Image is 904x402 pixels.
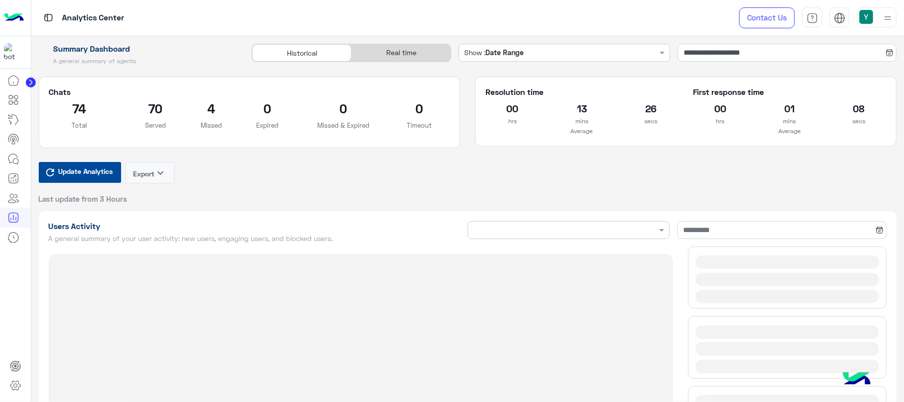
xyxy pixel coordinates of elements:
p: Served [125,120,186,130]
p: secs [624,116,679,126]
h2: 13 [555,100,609,116]
h2: 0 [313,100,374,116]
button: Update Analytics [39,162,121,183]
p: Average [693,126,886,136]
h2: 74 [49,100,110,116]
span: Update Analytics [56,164,116,178]
img: tab [42,11,55,24]
h2: 01 [763,100,817,116]
p: Missed & Expired [313,120,374,130]
span: Last update from 3 Hours [39,194,128,204]
h5: First response time [693,87,886,97]
p: Average [486,126,679,136]
img: profile [882,12,894,24]
a: tab [802,7,822,28]
div: Real time [351,44,451,62]
p: Total [49,120,110,130]
p: hrs [693,116,748,126]
div: Historical [252,44,351,62]
p: mins [763,116,817,126]
i: keyboard_arrow_down [154,167,166,179]
p: Timeout [389,120,450,130]
h2: 70 [125,100,186,116]
h2: 4 [201,100,222,116]
button: Exportkeyboard_arrow_down [125,162,175,184]
p: Missed [201,120,222,130]
h5: A general summary of agents [39,57,241,65]
p: Analytics Center [62,11,124,25]
img: 317874714732967 [4,43,22,61]
h2: 0 [237,100,298,116]
img: hulul-logo.png [839,362,874,397]
img: tab [807,12,818,24]
p: secs [832,116,886,126]
h2: 00 [693,100,748,116]
h2: 00 [486,100,540,116]
a: Contact Us [739,7,795,28]
img: userImage [859,10,873,24]
h5: Resolution time [486,87,679,97]
p: Expired [237,120,298,130]
h1: Summary Dashboard [39,44,241,54]
img: tab [834,12,845,24]
p: hrs [486,116,540,126]
h2: 26 [624,100,679,116]
p: mins [555,116,609,126]
h5: Chats [49,87,450,97]
h2: 0 [389,100,450,116]
h2: 08 [832,100,886,116]
img: Logo [4,7,24,28]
